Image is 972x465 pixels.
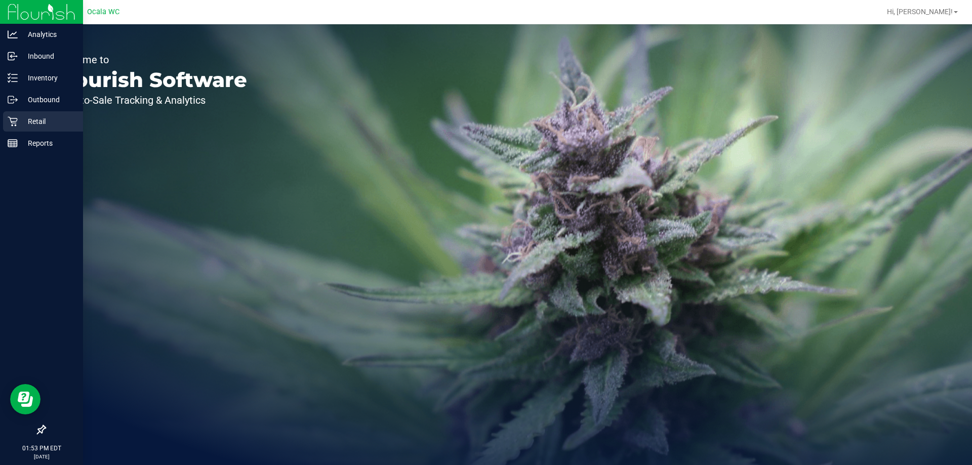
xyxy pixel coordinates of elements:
[18,28,78,40] p: Analytics
[5,444,78,453] p: 01:53 PM EDT
[8,95,18,105] inline-svg: Outbound
[8,73,18,83] inline-svg: Inventory
[10,384,40,414] iframe: Resource center
[8,51,18,61] inline-svg: Inbound
[8,116,18,126] inline-svg: Retail
[18,50,78,62] p: Inbound
[18,115,78,128] p: Retail
[55,95,247,105] p: Seed-to-Sale Tracking & Analytics
[8,29,18,39] inline-svg: Analytics
[55,55,247,65] p: Welcome to
[18,94,78,106] p: Outbound
[18,137,78,149] p: Reports
[18,72,78,84] p: Inventory
[8,138,18,148] inline-svg: Reports
[87,8,119,16] span: Ocala WC
[5,453,78,460] p: [DATE]
[55,70,247,90] p: Flourish Software
[887,8,953,16] span: Hi, [PERSON_NAME]!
